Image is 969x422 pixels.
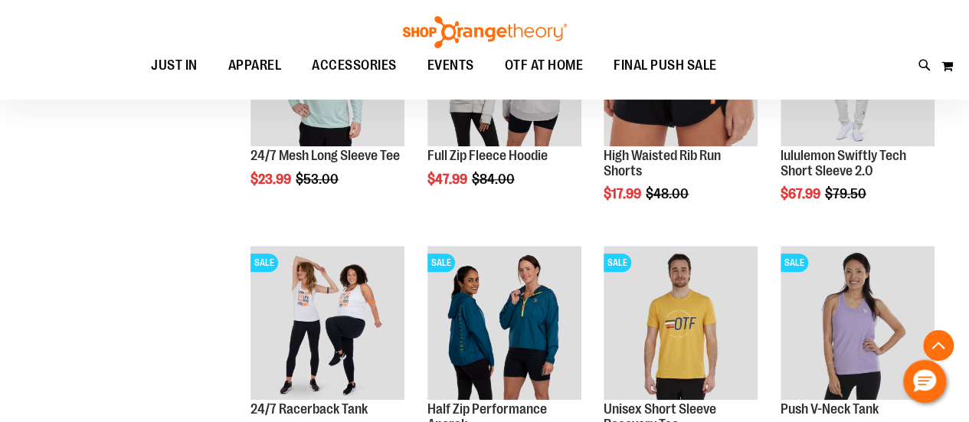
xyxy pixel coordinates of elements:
img: 24/7 Racerback Tank [250,246,404,400]
img: Half Zip Performance Anorak [427,246,581,400]
span: SALE [250,254,278,272]
a: FINAL PUSH SALE [598,48,732,83]
span: $53.00 [296,172,341,187]
span: SALE [604,254,631,272]
span: FINAL PUSH SALE [614,48,717,83]
a: Product image for Unisex Short Sleeve Recovery TeeSALE [604,246,758,402]
span: $23.99 [250,172,293,187]
span: $17.99 [604,186,643,201]
a: 24/7 Racerback Tank [250,401,368,417]
a: Full Zip Fleece Hoodie [427,148,548,163]
img: Shop Orangetheory [401,16,569,48]
span: $48.00 [646,186,691,201]
span: $84.00 [472,172,517,187]
a: ACCESSORIES [296,48,412,83]
a: JUST IN [136,48,213,83]
span: SALE [427,254,455,272]
span: SALE [781,254,808,272]
a: 24/7 Mesh Long Sleeve Tee [250,148,400,163]
span: $79.50 [825,186,869,201]
a: 24/7 Racerback TankSALE [250,246,404,402]
span: $67.99 [781,186,823,201]
button: Back To Top [923,330,954,361]
a: APPAREL [213,48,297,83]
a: OTF AT HOME [489,48,599,83]
a: Product image for Push V-Neck TankSALE [781,246,935,402]
span: OTF AT HOME [505,48,584,83]
a: High Waisted Rib Run Shorts [604,148,721,178]
a: Push V-Neck Tank [781,401,879,417]
img: Product image for Push V-Neck Tank [781,246,935,400]
img: Product image for Unisex Short Sleeve Recovery Tee [604,246,758,400]
span: JUST IN [151,48,198,83]
a: Half Zip Performance AnorakSALE [427,246,581,402]
span: EVENTS [427,48,474,83]
span: ACCESSORIES [312,48,397,83]
span: APPAREL [228,48,282,83]
button: Hello, have a question? Let’s chat. [903,360,946,403]
span: $47.99 [427,172,470,187]
a: EVENTS [412,48,489,83]
a: lululemon Swiftly Tech Short Sleeve 2.0 [781,148,906,178]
